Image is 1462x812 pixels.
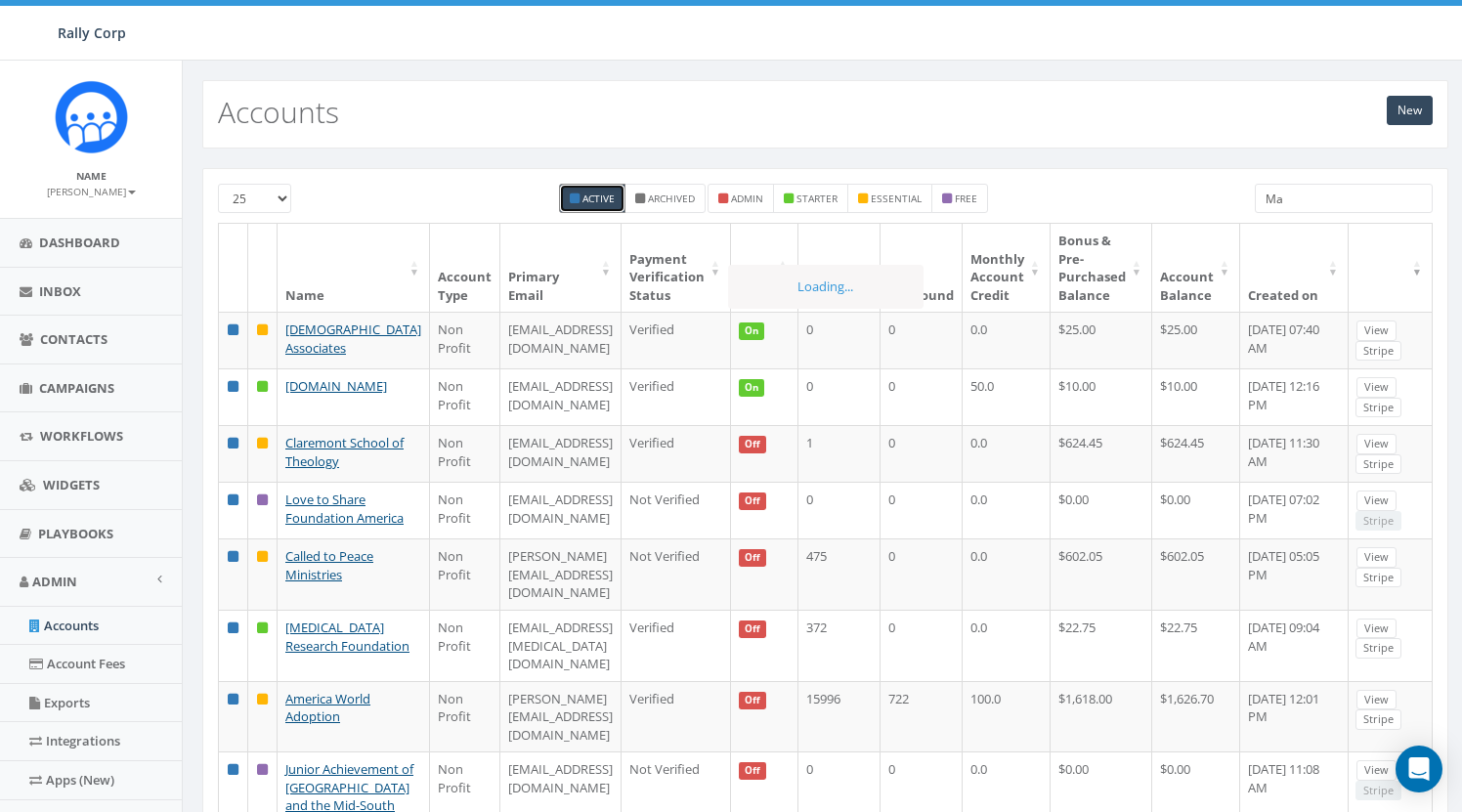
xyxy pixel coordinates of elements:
[278,224,430,312] th: Name: activate to sort column ascending
[285,434,404,470] a: Claremont School of Theology
[1355,638,1401,659] a: Stripe
[1255,184,1433,213] input: Type to search
[430,538,500,610] td: Non Profit
[1152,425,1240,482] td: $624.45
[1051,610,1152,681] td: $22.75
[38,525,113,542] span: Playbooks
[739,762,766,780] span: Off
[500,681,622,752] td: [PERSON_NAME][EMAIL_ADDRESS][DOMAIN_NAME]
[1356,690,1397,710] a: View
[622,482,731,538] td: Not Verified
[40,330,107,348] span: Contacts
[739,322,764,340] span: On
[1051,312,1152,368] td: $25.00
[881,681,963,752] td: 722
[798,538,881,610] td: 475
[285,690,370,726] a: America World Adoption
[430,425,500,482] td: Non Profit
[1152,681,1240,752] td: $1,626.70
[622,425,731,482] td: Verified
[739,492,766,510] span: Off
[55,80,128,153] img: Icon_1.png
[1355,454,1401,475] a: Stripe
[40,427,123,445] span: Workflows
[731,224,798,312] th: Send Limit: activate to sort column ascending
[39,379,114,397] span: Campaigns
[963,482,1051,538] td: 0.0
[1051,425,1152,482] td: $624.45
[430,610,500,681] td: Non Profit
[1387,96,1433,125] a: New
[728,265,924,309] div: Loading...
[430,224,500,312] th: Account Type
[622,368,731,425] td: Verified
[798,312,881,368] td: 0
[963,425,1051,482] td: 0.0
[500,224,622,312] th: Primary Email : activate to sort column ascending
[963,368,1051,425] td: 50.0
[32,573,77,590] span: Admin
[1240,538,1349,610] td: [DATE] 05:05 PM
[739,436,766,453] span: Off
[622,312,731,368] td: Verified
[1240,681,1349,752] td: [DATE] 12:01 PM
[218,96,339,128] h2: Accounts
[881,224,963,312] th: RVM Outbound
[58,23,126,42] span: Rally Corp
[1355,568,1401,588] a: Stripe
[881,368,963,425] td: 0
[798,482,881,538] td: 0
[798,368,881,425] td: 0
[963,312,1051,368] td: 0.0
[39,282,81,300] span: Inbox
[798,610,881,681] td: 372
[1396,746,1442,792] div: Open Intercom Messenger
[622,538,731,610] td: Not Verified
[622,681,731,752] td: Verified
[881,482,963,538] td: 0
[1240,368,1349,425] td: [DATE] 12:16 PM
[1240,482,1349,538] td: [DATE] 07:02 PM
[285,547,373,583] a: Called to Peace Ministries
[500,368,622,425] td: [EMAIL_ADDRESS][DOMAIN_NAME]
[582,192,615,205] small: Active
[881,425,963,482] td: 0
[500,312,622,368] td: [EMAIL_ADDRESS][DOMAIN_NAME]
[285,619,409,655] a: [MEDICAL_DATA] Research Foundation
[500,610,622,681] td: [EMAIL_ADDRESS][MEDICAL_DATA][DOMAIN_NAME]
[963,224,1051,312] th: Monthly Account Credit: activate to sort column ascending
[1240,425,1349,482] td: [DATE] 11:30 AM
[1356,321,1397,341] a: View
[500,538,622,610] td: [PERSON_NAME][EMAIL_ADDRESS][DOMAIN_NAME]
[39,234,120,251] span: Dashboard
[1051,224,1152,312] th: Bonus &amp; Pre-Purchased Balance: activate to sort column ascending
[881,610,963,681] td: 0
[1240,224,1349,312] th: Created on: activate to sort column ascending
[500,425,622,482] td: [EMAIL_ADDRESS][DOMAIN_NAME]
[1356,619,1397,639] a: View
[963,538,1051,610] td: 0.0
[1051,681,1152,752] td: $1,618.00
[1356,760,1397,781] a: View
[1152,224,1240,312] th: Account Balance: activate to sort column ascending
[1152,610,1240,681] td: $22.75
[1240,610,1349,681] td: [DATE] 09:04 AM
[622,224,731,312] th: Payment Verification Status : activate to sort column ascending
[1355,398,1401,418] a: Stripe
[1355,709,1401,730] a: Stripe
[1356,434,1397,454] a: View
[1152,482,1240,538] td: $0.00
[739,620,766,638] span: Off
[739,379,764,397] span: On
[285,321,421,357] a: [DEMOGRAPHIC_DATA] Associates
[1152,312,1240,368] td: $25.00
[285,377,387,395] a: [DOMAIN_NAME]
[739,692,766,709] span: Off
[1152,368,1240,425] td: $10.00
[1356,377,1397,398] a: View
[1051,538,1152,610] td: $602.05
[955,192,977,205] small: free
[871,192,922,205] small: essential
[47,185,136,198] small: [PERSON_NAME]
[963,681,1051,752] td: 100.0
